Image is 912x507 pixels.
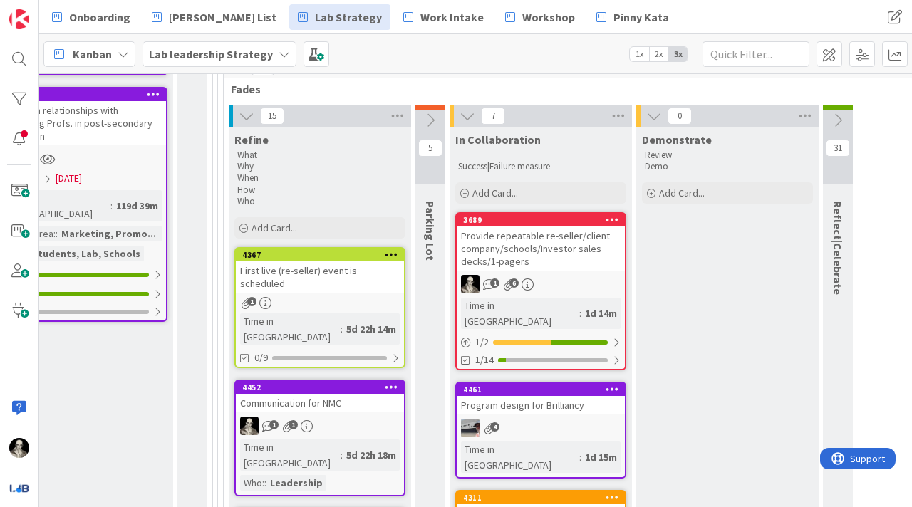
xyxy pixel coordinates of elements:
div: WS [236,417,404,435]
span: 1 [289,420,298,429]
div: 3676 [4,90,166,100]
span: Reflect|Celebrate [831,201,845,295]
p: Review [645,150,810,161]
span: 3x [668,47,688,61]
div: jB [457,419,625,437]
a: 4461Program design for BrilliancyjBTime in [GEOGRAPHIC_DATA]:1d 15m [455,382,626,479]
img: Visit kanbanzone.com [9,9,29,29]
div: Students, Lab, Schools [28,246,144,261]
a: Lab Strategy [289,4,390,30]
b: Lab leadership Strategy [149,47,273,61]
span: Demonstrate [642,132,712,147]
div: WS [457,275,625,293]
span: [PERSON_NAME] List [169,9,276,26]
div: Marketing, Promo... [58,226,160,241]
span: Kanban [73,46,112,63]
span: 5 [418,140,442,157]
div: 4452Communication for NMC [236,381,404,412]
span: Parking Lot [423,201,437,261]
span: 2x [649,47,668,61]
span: Onboarding [69,9,130,26]
span: 1/14 [475,352,494,367]
span: Refine [234,132,269,147]
a: Work Intake [395,4,492,30]
div: Time in [GEOGRAPHIC_DATA] [240,439,341,471]
span: 1 [490,278,499,288]
a: 3689Provide repeatable re-seller/client company/schools/Investor sales decks/1-pagersWSTime in [G... [455,212,626,370]
span: [DATE] [56,171,82,186]
span: In Collaboration [455,132,541,147]
span: 0 [668,108,692,125]
span: 4 [490,422,499,432]
p: What [237,150,403,161]
span: 1 [269,420,279,429]
div: 4461Program design for Brilliancy [457,383,625,414]
span: 1 / 2 [475,335,489,350]
span: : [341,447,343,463]
div: 119d 39m [113,198,162,214]
span: Lab Strategy [315,9,382,26]
div: 4461 [457,383,625,396]
div: Provide repeatable re-seller/client company/schools/Investor sales decks/1-pagers [457,226,625,271]
div: Communication for NMC [236,394,404,412]
div: 4367 [242,250,404,260]
img: WS [461,275,480,293]
img: WS [240,417,259,435]
span: 0/9 [254,350,268,365]
span: Work Intake [420,9,484,26]
span: Workshop [522,9,575,26]
span: : [579,305,581,321]
span: Pinny Kata [613,9,669,26]
div: 4311 [457,491,625,504]
p: Demo [645,161,810,172]
div: 4311 [463,493,625,503]
div: 4461 [463,385,625,394]
div: 5d 22h 14m [343,321,400,337]
a: Workshop [497,4,584,30]
p: How [237,184,403,196]
span: : [264,475,266,491]
div: 4367 [236,249,404,261]
img: WS [9,438,29,458]
div: Time in [GEOGRAPHIC_DATA] [240,313,341,345]
a: 4452Communication for NMCWSTime in [GEOGRAPHIC_DATA]:5d 22h 18mWho::Leadership [234,380,405,496]
span: Add Card... [659,187,705,199]
div: Program design for Brilliancy [457,396,625,414]
div: First live (re-seller) event is scheduled [236,261,404,293]
span: : [341,321,343,337]
div: Who: [240,475,264,491]
div: 1/2 [457,333,625,351]
div: 3689Provide repeatable re-seller/client company/schools/Investor sales decks/1-pagers [457,214,625,271]
img: avatar [9,478,29,498]
p: Success|Failure measure [458,161,623,172]
span: 6 [509,278,519,288]
a: Onboarding [43,4,139,30]
img: jB [461,419,480,437]
span: Support [30,2,65,19]
span: : [56,226,58,241]
span: 1 [247,297,256,306]
span: 7 [481,108,505,125]
p: When [237,172,403,184]
div: 3689 [463,215,625,225]
span: 15 [260,108,284,125]
div: 4452 [236,381,404,394]
p: Who [237,196,403,207]
a: [PERSON_NAME] List [143,4,285,30]
div: Leadership [266,475,326,491]
div: Time in [GEOGRAPHIC_DATA] [2,190,110,221]
p: Why [237,161,403,172]
span: Add Card... [252,221,297,234]
div: 5d 22h 18m [343,447,400,463]
div: 3689 [457,214,625,226]
input: Quick Filter... [703,41,809,67]
span: 1x [630,47,649,61]
span: 31 [826,140,850,157]
div: 4452 [242,382,404,392]
a: 4367First live (re-seller) event is scheduledTime in [GEOGRAPHIC_DATA]:5d 22h 14m0/9 [234,247,405,368]
div: 4367First live (re-seller) event is scheduled [236,249,404,293]
div: Time in [GEOGRAPHIC_DATA] [461,441,579,473]
span: Add Card... [472,187,518,199]
a: Pinny Kata [588,4,678,30]
div: Time in [GEOGRAPHIC_DATA] [461,298,579,329]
